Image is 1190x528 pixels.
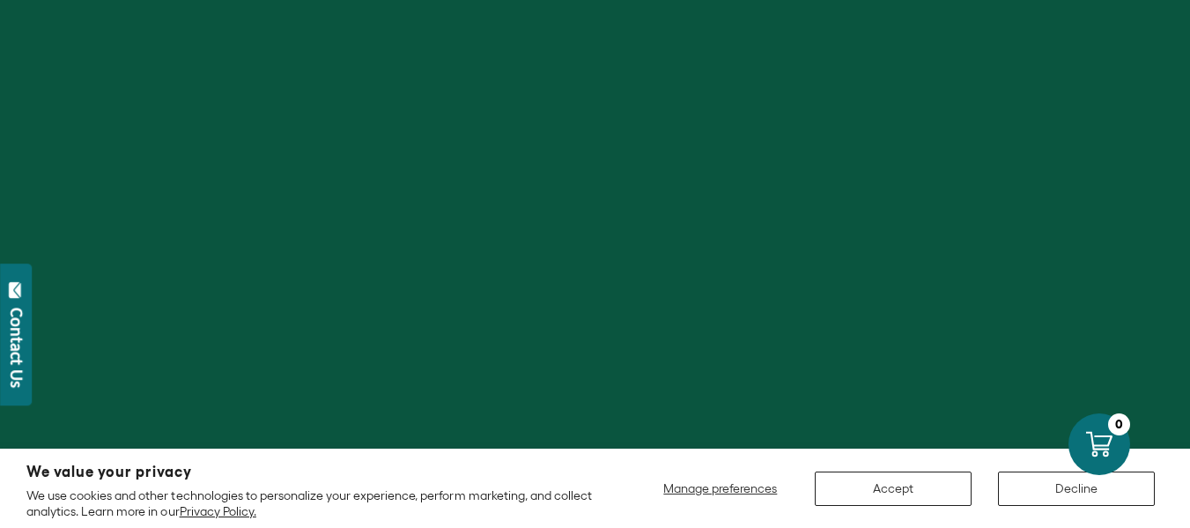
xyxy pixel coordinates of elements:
h2: We value your privacy [26,465,595,480]
button: Accept [815,472,972,506]
div: 0 [1108,413,1130,435]
button: Manage preferences [653,472,788,506]
p: We use cookies and other technologies to personalize your experience, perform marketing, and coll... [26,487,595,519]
div: Contact Us [8,308,26,388]
span: Manage preferences [663,481,777,495]
a: Privacy Policy. [180,504,256,518]
button: Decline [998,472,1155,506]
